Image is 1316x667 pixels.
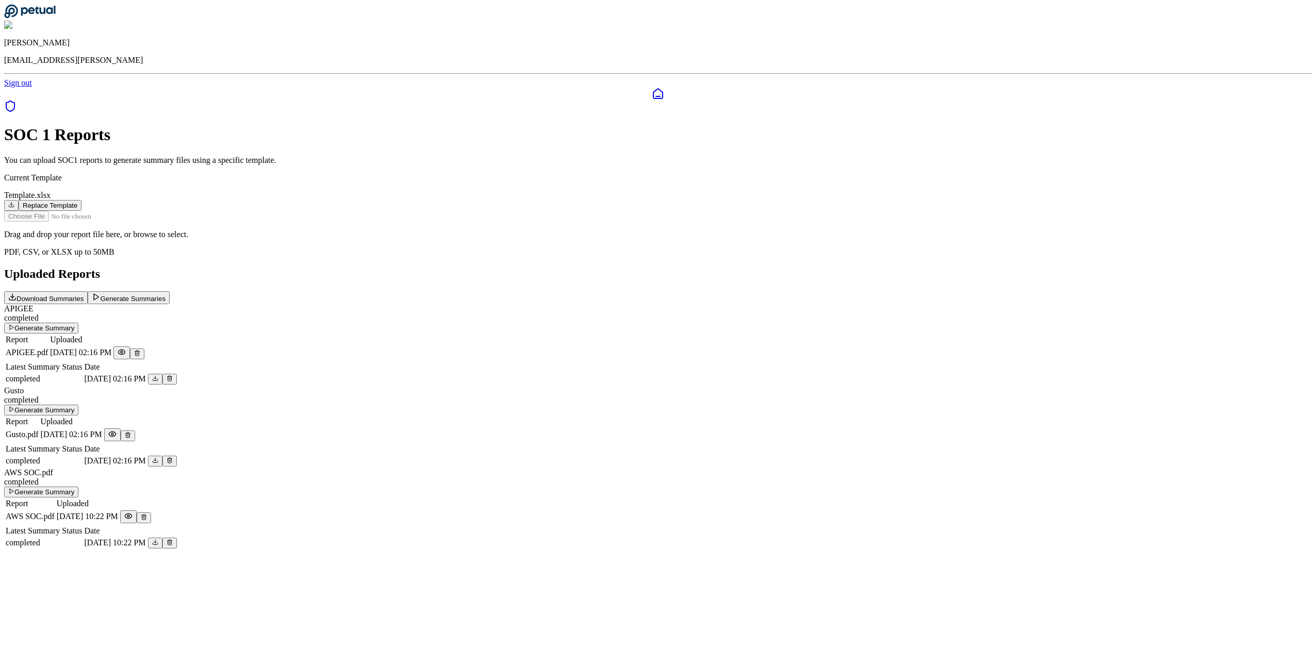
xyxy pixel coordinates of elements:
button: Delete Report [137,512,151,523]
h1: SOC 1 Reports [4,125,1312,144]
td: Latest Summary Status [5,362,83,372]
div: Gusto [4,386,1312,395]
a: Sign out [4,78,32,87]
td: [DATE] 10:22 PM [84,537,146,549]
td: Date [84,444,146,454]
button: Preview File (hover for quick preview, click for full view) [104,428,121,441]
button: Download generated summary [148,374,162,385]
td: Gusto.pdf [5,428,39,442]
button: Delete generated summary [162,538,177,548]
p: [EMAIL_ADDRESS][PERSON_NAME] [4,56,1312,65]
td: [DATE] 02:16 PM [40,428,103,442]
td: Latest Summary Status [5,444,83,454]
div: completed [4,477,1312,487]
td: AWS SOC.pdf [5,510,55,524]
p: You can upload SOC1 reports to generate summary files using a specific template. [4,156,1312,165]
img: Shekhar Khedekar [4,21,74,30]
button: Download Template [4,200,19,211]
td: Uploaded [40,416,103,427]
div: completed [4,395,1312,405]
p: Current Template [4,173,1312,182]
div: completed [4,313,1312,323]
button: Delete Report [130,348,144,359]
button: Delete Report [121,430,135,441]
td: Report [5,498,55,509]
button: Download Summaries [4,291,88,304]
button: Preview File (hover for quick preview, click for full view) [113,346,130,359]
td: [DATE] 10:22 PM [56,510,119,524]
div: APIGEE [4,304,1312,313]
a: Dashboard [4,88,1312,100]
button: Generate Summary [4,323,78,333]
button: Download generated summary [148,456,162,466]
td: Uploaded [56,498,119,509]
button: Download generated summary [148,538,162,548]
h2: Uploaded Reports [4,267,1312,281]
a: SOC [4,100,1312,114]
td: APIGEE.pdf [5,346,48,360]
div: completed [6,456,82,465]
button: Replace Template [19,200,81,211]
button: Generate Summaries [88,291,170,304]
p: PDF, CSV, or XLSX up to 50MB [4,247,1312,257]
button: Generate Summary [4,405,78,415]
div: Template.xlsx [4,191,1312,200]
a: Go to Dashboard [4,11,56,20]
td: [DATE] 02:16 PM [84,373,146,385]
button: Preview File (hover for quick preview, click for full view) [120,510,137,523]
p: [PERSON_NAME] [4,38,1312,47]
p: Drag and drop your report file here, or browse to select. [4,230,1312,239]
td: [DATE] 02:16 PM [50,346,112,360]
button: Delete generated summary [162,456,177,466]
td: Date [84,526,146,536]
td: Uploaded [50,335,112,345]
td: Latest Summary Status [5,526,83,536]
td: Report [5,416,39,427]
button: Generate Summary [4,487,78,497]
td: Date [84,362,146,372]
td: Report [5,335,48,345]
div: completed [6,374,82,383]
div: AWS SOC.pdf [4,468,1312,477]
button: Delete generated summary [162,374,177,385]
div: completed [6,538,82,547]
td: [DATE] 02:16 PM [84,455,146,467]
